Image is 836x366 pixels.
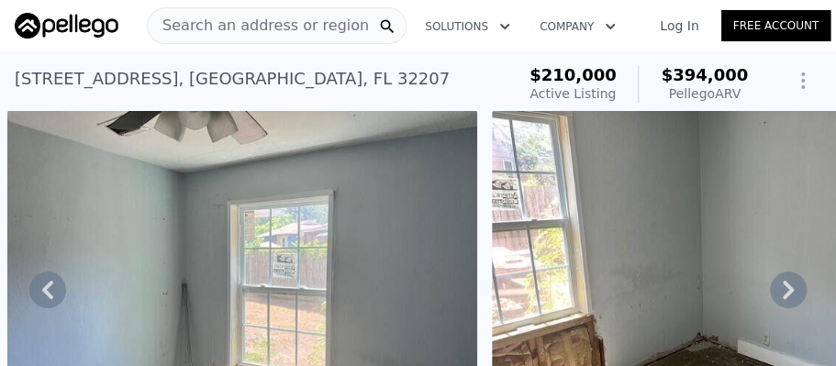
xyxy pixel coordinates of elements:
[15,66,450,92] div: [STREET_ADDRESS] , [GEOGRAPHIC_DATA] , FL 32207
[15,13,118,39] img: Pellego
[529,86,616,101] span: Active Listing
[525,10,630,43] button: Company
[410,10,525,43] button: Solutions
[638,17,720,35] a: Log In
[661,65,748,84] span: $394,000
[148,15,369,37] span: Search an address or region
[785,62,821,99] button: Show Options
[721,10,831,41] a: Free Account
[661,84,748,103] div: Pellego ARV
[529,65,617,84] span: $210,000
